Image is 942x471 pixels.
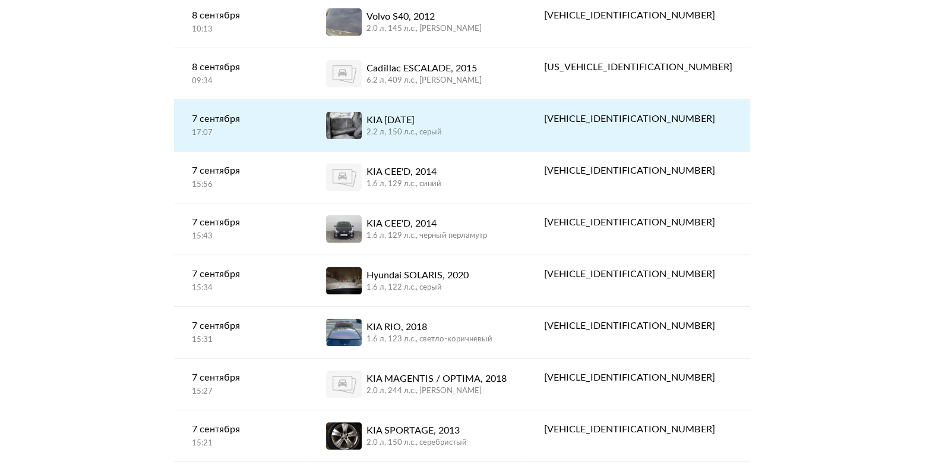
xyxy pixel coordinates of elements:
div: 15:34 [192,283,290,294]
a: KIA MAGENTIS / OPTIMA, 20182.0 л, 244 л.c., [PERSON_NAME] [308,359,526,410]
div: 7 сентября [192,319,290,333]
a: [US_VEHICLE_IDENTIFICATION_NUMBER] [526,48,750,86]
div: 09:34 [192,76,290,87]
div: [VEHICLE_IDENTIFICATION_NUMBER] [544,422,732,437]
div: KIA SPORTAGE, 2013 [366,423,467,438]
a: 8 сентября09:34 [174,48,308,99]
div: KIA MAGENTIS / OPTIMA, 2018 [366,372,507,386]
a: KIA CEE'D, 20141.6 л, 129 л.c., синий [308,152,526,203]
div: 8 сентября [192,8,290,23]
div: KIA CEE'D, 2014 [366,165,441,179]
div: [VEHICLE_IDENTIFICATION_NUMBER] [544,112,732,126]
a: 7 сентября15:34 [174,255,308,306]
a: Hyundai SOLARIS, 20201.6 л, 122 л.c., серый [308,255,526,306]
div: 17:07 [192,128,290,139]
div: KIA CEE'D, 2014 [366,216,487,231]
a: 7 сентября15:43 [174,203,308,254]
div: 8 сентября [192,60,290,74]
div: 15:31 [192,335,290,346]
div: 10:13 [192,24,290,35]
a: [VEHICLE_IDENTIFICATION_NUMBER] [526,152,750,190]
div: 15:21 [192,438,290,449]
a: [VEHICLE_IDENTIFICATION_NUMBER] [526,100,750,138]
div: Volvo S40, 2012 [366,10,482,24]
div: 2.0 л, 150 л.c., серебристый [366,438,467,448]
div: 7 сентября [192,370,290,385]
a: [VEHICLE_IDENTIFICATION_NUMBER] [526,307,750,345]
div: 1.6 л, 129 л.c., синий [366,179,441,190]
a: [VEHICLE_IDENTIFICATION_NUMBER] [526,255,750,293]
div: 6.2 л, 409 л.c., [PERSON_NAME] [366,76,482,86]
a: 7 сентября17:07 [174,100,308,150]
div: [VEHICLE_IDENTIFICATION_NUMBER] [544,370,732,385]
a: Cadillac ESCALADE, 20156.2 л, 409 л.c., [PERSON_NAME] [308,48,526,99]
div: 7 сентября [192,422,290,437]
a: KIA CEE'D, 20141.6 л, 129 л.c., черный перламутр [308,203,526,255]
div: 7 сентября [192,112,290,126]
a: 7 сентября15:21 [174,410,308,461]
div: 1.6 л, 123 л.c., светло-коричневый [366,334,492,345]
div: KIA [DATE] [366,113,442,127]
div: 15:43 [192,231,290,242]
a: [VEHICLE_IDENTIFICATION_NUMBER] [526,359,750,397]
a: 7 сентября15:56 [174,152,308,202]
a: KIA RIO, 20181.6 л, 123 л.c., светло-коричневый [308,307,526,358]
div: 7 сентября [192,215,290,230]
a: 7 сентября15:27 [174,359,308,409]
div: [VEHICLE_IDENTIFICATION_NUMBER] [544,319,732,333]
div: [VEHICLE_IDENTIFICATION_NUMBER] [544,164,732,178]
div: [VEHICLE_IDENTIFICATION_NUMBER] [544,8,732,23]
div: 15:27 [192,387,290,397]
div: Cadillac ESCALADE, 2015 [366,61,482,76]
div: 7 сентября [192,267,290,281]
div: 2.0 л, 244 л.c., [PERSON_NAME] [366,386,507,397]
div: 2.2 л, 150 л.c., серый [366,127,442,138]
div: 15:56 [192,180,290,190]
div: [VEHICLE_IDENTIFICATION_NUMBER] [544,267,732,281]
div: 7 сентября [192,164,290,178]
a: KIA [DATE]2.2 л, 150 л.c., серый [308,100,526,151]
div: 1.6 л, 129 л.c., черный перламутр [366,231,487,241]
div: KIA RIO, 2018 [366,320,492,334]
a: [VEHICLE_IDENTIFICATION_NUMBER] [526,203,750,241]
a: [VEHICLE_IDENTIFICATION_NUMBER] [526,410,750,448]
div: 1.6 л, 122 л.c., серый [366,282,469,293]
a: 7 сентября15:31 [174,307,308,357]
a: KIA SPORTAGE, 20132.0 л, 150 л.c., серебристый [308,410,526,461]
div: Hyundai SOLARIS, 2020 [366,268,469,282]
div: [VEHICLE_IDENTIFICATION_NUMBER] [544,215,732,230]
div: 2.0 л, 145 л.c., [PERSON_NAME] [366,24,482,34]
div: [US_VEHICLE_IDENTIFICATION_NUMBER] [544,60,732,74]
